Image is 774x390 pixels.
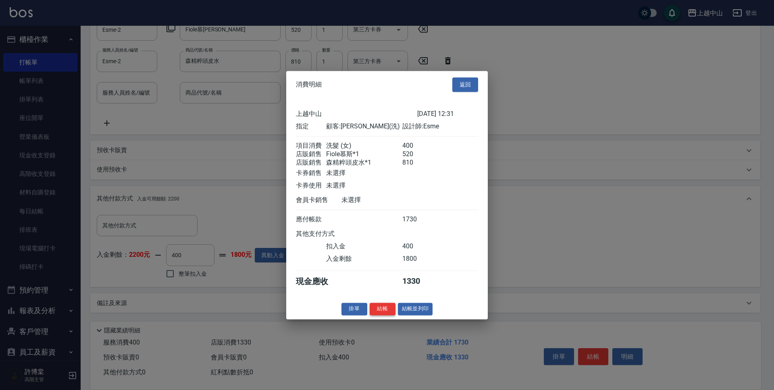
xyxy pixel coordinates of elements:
div: 810 [402,159,433,167]
div: 卡券使用 [296,182,326,190]
div: 上越中山 [296,110,417,118]
div: 會員卡銷售 [296,196,341,204]
div: 未選擇 [341,196,417,204]
div: 400 [402,142,433,150]
div: 未選擇 [326,182,402,190]
div: 指定 [296,122,326,131]
div: 入金剩餘 [326,255,402,263]
div: 520 [402,150,433,159]
button: 掛單 [341,303,367,315]
div: 店販銷售 [296,150,326,159]
div: 其他支付方式 [296,230,357,238]
div: 設計師: Esme [402,122,478,131]
div: 店販銷售 [296,159,326,167]
span: 消費明細 [296,80,322,89]
div: [DATE] 12:31 [417,110,478,118]
div: 卡券銷售 [296,169,326,177]
div: 扣入金 [326,242,402,251]
div: 顧客: [PERSON_NAME](洗) [326,122,402,131]
div: 1730 [402,215,433,224]
div: 項目消費 [296,142,326,150]
div: 1800 [402,255,433,263]
div: 洗髮 (女) [326,142,402,150]
div: 400 [402,242,433,251]
button: 結帳 [370,303,395,315]
div: Fiole慕斯*1 [326,150,402,159]
div: 應付帳款 [296,215,326,224]
div: 未選擇 [326,169,402,177]
div: 現金應收 [296,276,341,287]
div: 1330 [402,276,433,287]
button: 返回 [452,77,478,92]
div: 森精粹頭皮水*1 [326,159,402,167]
button: 結帳並列印 [398,303,433,315]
